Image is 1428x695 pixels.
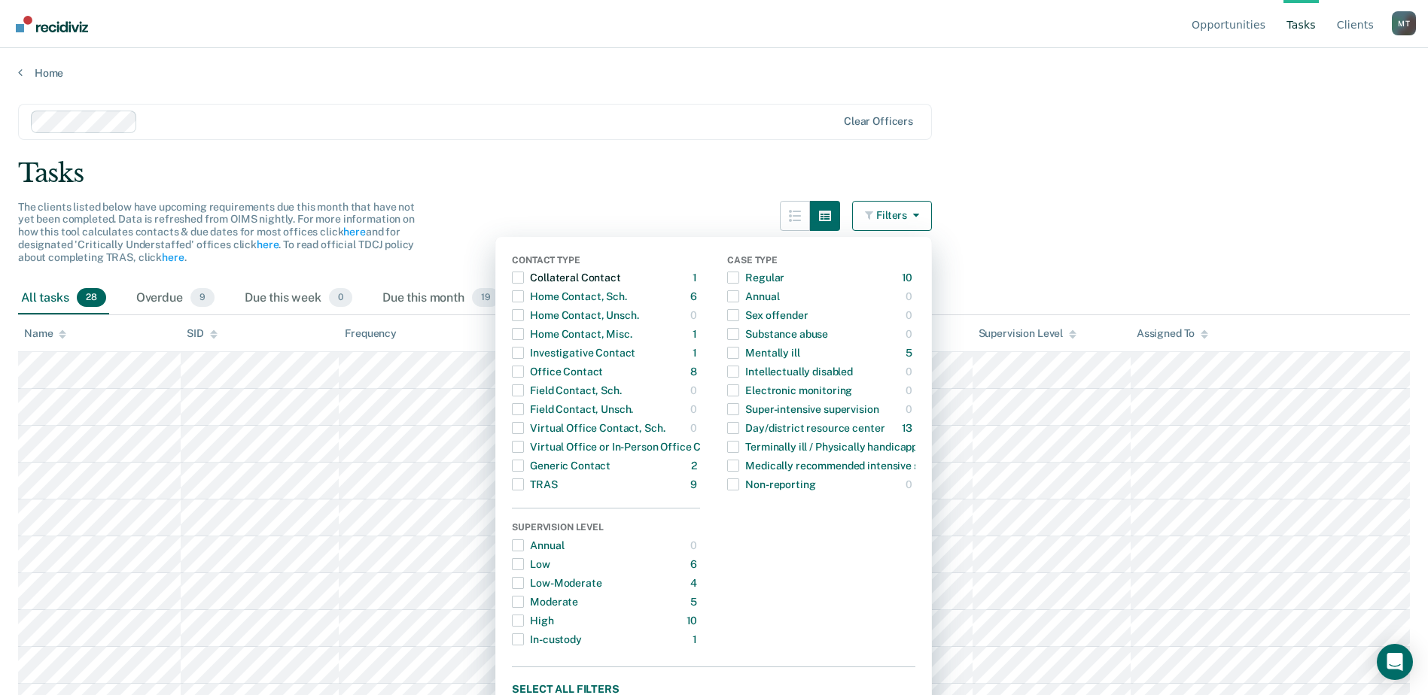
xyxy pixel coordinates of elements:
[16,16,88,32] img: Recidiviz
[727,341,799,365] div: Mentally ill
[727,454,969,478] div: Medically recommended intensive supervision
[906,472,915,496] div: 0
[77,288,106,308] span: 28
[512,360,603,384] div: Office Contact
[512,552,550,576] div: Low
[345,327,397,340] div: Frequency
[902,416,916,440] div: 13
[18,282,109,315] div: All tasks28
[844,115,913,128] div: Clear officers
[727,266,784,290] div: Regular
[727,397,878,421] div: Super-intensive supervision
[512,435,733,459] div: Virtual Office or In-Person Office Contact
[727,322,828,346] div: Substance abuse
[690,397,700,421] div: 0
[690,533,700,557] div: 0
[906,303,915,327] div: 0
[512,571,601,595] div: Low-Moderate
[727,416,885,440] div: Day/district resource center
[512,255,700,269] div: Contact Type
[693,322,700,346] div: 1
[690,303,700,327] div: 0
[690,284,700,308] div: 6
[690,590,700,614] div: 5
[693,266,700,290] div: 1
[512,322,632,346] div: Home Contact, Misc.
[512,590,578,614] div: Moderate
[906,378,915,402] div: 0
[690,416,700,440] div: 0
[693,341,700,365] div: 1
[727,284,779,308] div: Annual
[512,627,582,651] div: In-custody
[18,66,1410,80] a: Home
[727,378,852,402] div: Electronic monitoring
[512,416,665,440] div: Virtual Office Contact, Sch.
[906,284,915,308] div: 0
[512,303,638,327] div: Home Contact, Unsch.
[727,435,930,459] div: Terminally ill / Physically handicapped
[257,238,279,250] a: here
[512,284,626,308] div: Home Contact, Sch.
[690,378,700,402] div: 0
[727,472,815,496] div: Non-reporting
[472,288,500,308] span: 19
[512,609,553,633] div: High
[1392,11,1416,35] button: Profile dropdown button
[693,627,700,651] div: 1
[329,288,352,308] span: 0
[512,454,610,478] div: Generic Contact
[690,472,700,496] div: 9
[727,303,808,327] div: Sex offender
[687,609,701,633] div: 10
[906,322,915,346] div: 0
[690,552,700,576] div: 6
[727,255,915,269] div: Case Type
[190,288,215,308] span: 9
[1137,327,1208,340] div: Assigned To
[512,341,635,365] div: Investigative Contact
[512,266,620,290] div: Collateral Contact
[24,327,66,340] div: Name
[18,201,415,263] span: The clients listed below have upcoming requirements due this month that have not yet been complet...
[133,282,218,315] div: Overdue9
[187,327,218,340] div: SID
[690,571,700,595] div: 4
[343,226,365,238] a: here
[512,472,557,496] div: TRAS
[162,251,184,263] a: here
[727,360,853,384] div: Intellectually disabled
[979,327,1077,340] div: Supervision Level
[902,266,916,290] div: 10
[1392,11,1416,35] div: M T
[18,158,1410,189] div: Tasks
[1377,644,1413,680] div: Open Intercom Messenger
[690,360,700,384] div: 8
[691,454,700,478] div: 2
[379,282,503,315] div: Due this month19
[512,522,700,536] div: Supervision Level
[906,397,915,421] div: 0
[512,378,621,402] div: Field Contact, Sch.
[512,397,633,421] div: Field Contact, Unsch.
[906,341,915,365] div: 5
[852,201,932,231] button: Filters
[906,360,915,384] div: 0
[512,533,564,557] div: Annual
[242,282,355,315] div: Due this week0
